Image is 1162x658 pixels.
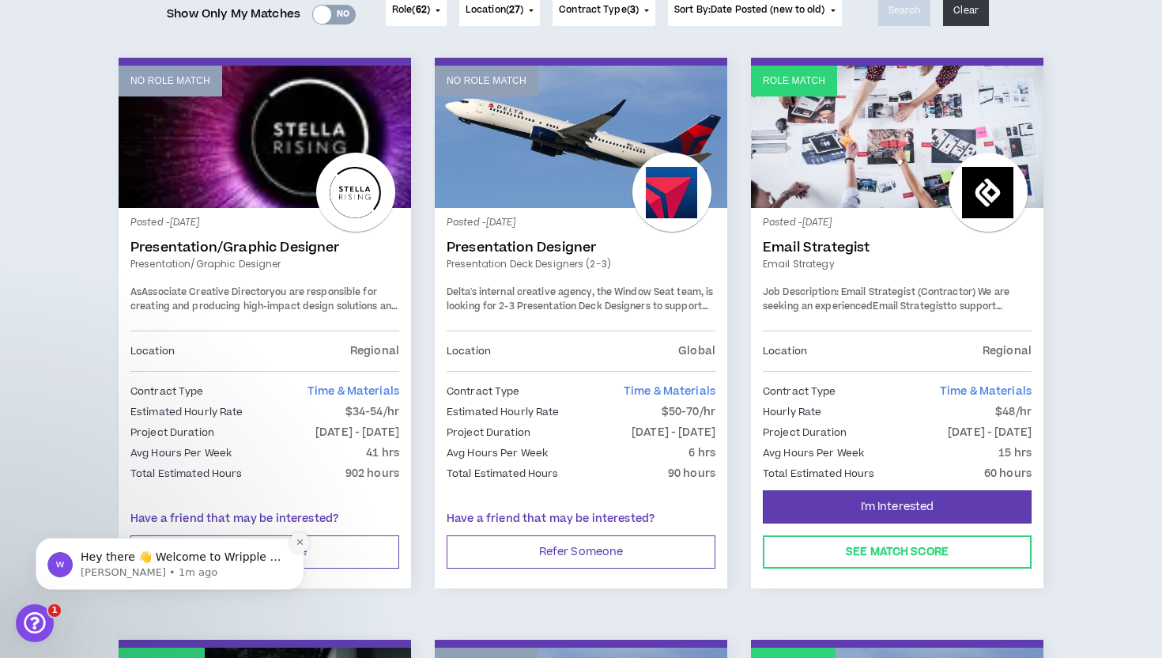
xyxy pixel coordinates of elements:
button: See Match Score [763,535,1032,569]
p: Have a friend that may be interested? [447,511,715,528]
p: Posted - [DATE] [447,216,715,230]
p: 902 hours [345,465,399,482]
iframe: Intercom live chat [16,604,54,642]
a: Presentation/Graphic Designer [130,257,399,271]
p: 6 hrs [689,444,715,462]
p: Role Match [763,74,825,89]
p: Hourly Rate [763,403,821,421]
span: 1 [48,604,61,617]
a: No Role Match [119,66,411,208]
p: Total Estimated Hours [447,465,559,482]
a: Presentation Deck Designers (2-3) [447,257,715,271]
div: Close [272,25,300,54]
p: Message from Morgan, sent 1m ago [69,127,273,141]
button: I'm Interested [763,490,1032,524]
p: Contract Type [130,383,204,400]
button: Help [211,493,316,557]
p: 90 hours [668,465,715,482]
p: Regional [983,342,1032,360]
span: Location ( ) [466,3,523,17]
p: No Role Match [130,74,210,89]
span: I'm Interested [861,500,934,515]
strong: Email Strategist [873,300,947,313]
p: Estimated Hourly Rate [447,403,560,421]
strong: Job Description: Email Strategist (Contractor) [763,286,975,299]
p: $34-54/hr [345,403,399,421]
p: Location [130,342,175,360]
p: Posted - [DATE] [763,216,1032,230]
a: No Role Match [435,66,727,208]
p: Project Duration [447,424,530,441]
img: Profile image for Morgan [185,25,217,57]
span: Help [251,533,276,544]
p: Location [763,342,807,360]
p: Hey there 👋 Welcome to Wripple 🙌 Take a look around! If you have any questions, just reply to thi... [69,111,273,127]
p: Location [447,342,491,360]
div: Send us a message [32,226,264,243]
p: Regional [350,342,399,360]
p: 15 hrs [998,444,1032,462]
span: 62 [416,3,427,17]
p: How can we help? [32,166,285,193]
span: Time & Materials [307,384,399,399]
p: Avg Hours Per Week [447,444,548,462]
a: Presentation/Graphic Designer [130,240,399,255]
p: [DATE] - [DATE] [632,424,715,441]
p: 41 hrs [366,444,399,462]
span: Home [35,533,70,544]
span: We are seeking an experienced [763,286,1009,313]
p: Estimated Hourly Rate [130,403,243,421]
img: logo [32,30,60,55]
iframe: Intercom notifications message [12,439,328,615]
span: Sort By: Date Posted (new to old) [674,3,825,17]
span: Contract Type ( ) [559,3,639,17]
span: Delta's internal creative agency, the Window Seat team, is looking for 2-3 Presentation Deck Desi... [447,286,713,341]
p: $50-70/hr [662,403,715,421]
p: Global [678,342,715,360]
button: Refer Someone [447,535,715,569]
p: Avg Hours Per Week [763,444,864,462]
p: No Role Match [447,74,526,89]
p: [DATE] - [DATE] [315,424,399,441]
div: message notification from Morgan, 1m ago. Hey there 👋 Welcome to Wripple 🙌 Take a look around! If... [24,99,292,151]
strong: Associate Creative Director [141,286,270,299]
p: 60 hours [984,465,1032,482]
p: Contract Type [763,383,836,400]
div: Profile image for Gabriella [215,25,247,57]
span: Show Only My Matches [167,2,300,26]
p: Hi [PERSON_NAME] ! [32,112,285,166]
a: Role Match [751,66,1043,208]
p: Contract Type [447,383,520,400]
div: We'll be back online [DATE] [32,243,264,259]
span: 27 [509,3,520,17]
div: Send us a messageWe'll be back online [DATE] [16,213,300,273]
span: Time & Materials [940,384,1032,399]
p: Posted - [DATE] [130,216,399,230]
img: Profile image for Morgan [36,113,61,138]
p: Total Estimated Hours [763,465,875,482]
p: Project Duration [763,424,847,441]
p: [DATE] - [DATE] [948,424,1032,441]
span: 3 [630,3,636,17]
button: Messages [105,493,210,557]
span: Time & Materials [624,384,715,399]
button: Dismiss notification [277,93,298,114]
a: Presentation Designer [447,240,715,255]
span: Role ( ) [392,3,430,17]
a: Email Strategy [763,257,1032,271]
span: Messages [131,533,186,544]
a: Email Strategist [763,240,1032,255]
span: As [130,286,141,299]
p: Project Duration [130,424,214,441]
p: $48/hr [995,403,1032,421]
